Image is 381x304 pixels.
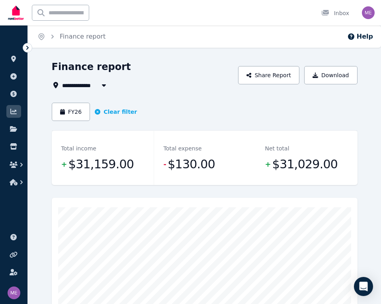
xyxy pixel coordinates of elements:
[60,33,106,40] a: Finance report
[272,156,338,172] span: $31,029.00
[52,60,131,73] h1: Finance report
[347,32,373,41] button: Help
[61,159,67,170] span: +
[168,156,215,172] span: $130.00
[238,66,299,84] button: Share Report
[52,103,90,121] button: FY26
[321,9,349,17] div: Inbox
[6,3,25,23] img: RentBetter
[28,25,115,48] nav: Breadcrumb
[164,159,166,170] span: -
[265,159,271,170] span: +
[354,277,373,296] div: Open Intercom Messenger
[362,6,375,19] img: melpol@hotmail.com
[164,144,202,153] dt: Total expense
[68,156,134,172] span: $31,159.00
[6,44,31,49] span: ORGANISE
[304,66,358,84] button: Download
[61,144,96,153] dt: Total income
[95,108,137,116] button: Clear filter
[8,286,20,299] img: melpol@hotmail.com
[265,144,289,153] dt: Net total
